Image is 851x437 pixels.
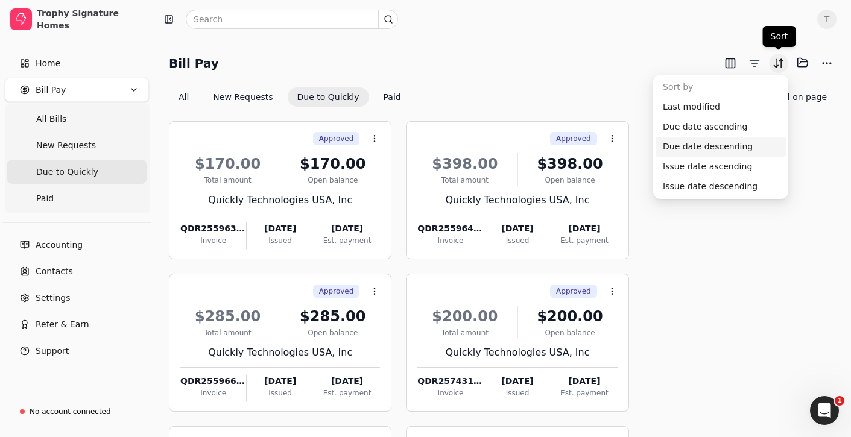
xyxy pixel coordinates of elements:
div: Total amount [180,327,275,338]
div: No account connected [30,406,111,417]
div: $200.00 [523,306,618,327]
span: Settings [36,292,70,304]
button: All [169,87,198,107]
div: Invoice [417,388,483,398]
span: Approved [556,133,591,144]
div: Est. payment [551,235,617,246]
span: New Requests [36,139,96,152]
div: [DATE] [551,222,617,235]
div: Issued [247,235,313,246]
span: Due to Quickly [36,166,98,178]
a: No account connected [5,401,149,423]
span: Paid [36,192,54,205]
div: Quickly Technologies USA, Inc [417,345,617,360]
div: Last modified [656,97,786,117]
a: Settings [5,286,149,310]
span: Approved [556,286,591,297]
div: Open balance [523,327,618,338]
div: Est. payment [551,388,617,398]
button: More [817,54,837,73]
a: Contacts [5,259,149,283]
div: Issued [247,388,313,398]
button: Batch (0) [793,53,812,72]
button: T [817,10,837,29]
a: Due to Quickly [7,160,147,184]
div: Issue date ascending [656,157,786,177]
div: [DATE] [247,222,313,235]
div: Open balance [285,175,380,186]
button: Refer & Earn [5,312,149,336]
div: Invoice [180,388,246,398]
button: Select all on page [742,87,837,107]
div: Total amount [417,327,512,338]
div: Open balance [523,175,618,186]
div: Open balance [285,327,380,338]
button: New Requests [203,87,282,107]
div: $398.00 [523,153,618,175]
div: QDR255964-5-01 [417,222,483,235]
span: Accounting [36,239,83,251]
input: Search [186,10,398,29]
div: [DATE] [314,222,380,235]
div: Sort [763,26,796,47]
div: [DATE] [484,375,551,388]
a: Paid [7,186,147,210]
div: Quickly Technologies USA, Inc [417,193,617,207]
div: Issued [484,388,551,398]
span: Refer & Earn [36,318,89,331]
button: Bill Pay [5,78,149,102]
div: Total amount [417,175,512,186]
div: [DATE] [551,375,617,388]
div: Quickly Technologies USA, Inc [180,345,380,360]
span: Approved [319,133,354,144]
div: Total amount [180,175,275,186]
div: Issued [484,235,551,246]
a: Accounting [5,233,149,257]
button: Paid [374,87,411,107]
div: $285.00 [180,306,275,327]
span: All Bills [36,113,66,125]
div: Due date descending [656,137,786,157]
div: Est. payment [314,235,380,246]
button: Due to Quickly [288,87,369,107]
div: Due date ascending [656,117,786,137]
div: $170.00 [285,153,380,175]
div: [DATE] [314,375,380,388]
div: QDR255966-8-01 [180,375,246,388]
div: Trophy Signature Homes [37,7,144,31]
div: Invoice [180,235,246,246]
div: $170.00 [180,153,275,175]
div: Invoice filter options [169,87,411,107]
iframe: Intercom live chat [810,396,839,425]
button: Sort [769,54,788,73]
div: $200.00 [417,306,512,327]
a: All Bills [7,107,147,131]
span: Bill Pay [36,84,66,96]
span: Support [36,345,69,357]
h2: Bill Pay [169,54,219,73]
div: Est. payment [314,388,380,398]
div: $285.00 [285,306,380,327]
a: Home [5,51,149,75]
div: $398.00 [417,153,512,175]
span: Approved [319,286,354,297]
span: Home [36,57,60,70]
div: Issue date descending [656,177,786,196]
span: Contacts [36,265,73,278]
div: QDR255963-6-01 [180,222,246,235]
span: 1 [835,396,844,406]
div: QDR257431-3-01 [417,375,483,388]
div: Invoice [417,235,483,246]
div: Sort by [656,77,786,97]
div: [DATE] [247,375,313,388]
a: New Requests [7,133,147,157]
div: Quickly Technologies USA, Inc [180,193,380,207]
div: [DATE] [484,222,551,235]
button: Support [5,339,149,363]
